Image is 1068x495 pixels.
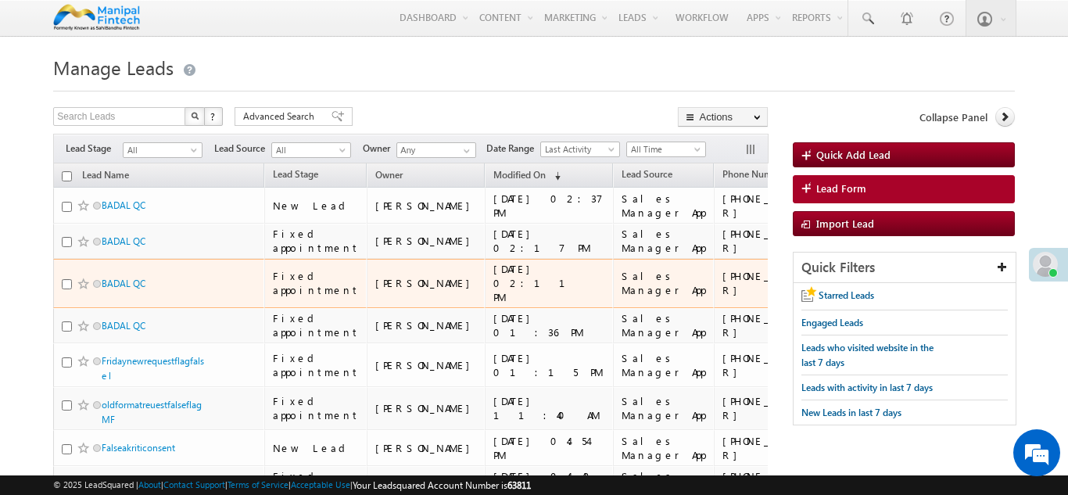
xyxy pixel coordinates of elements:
[375,169,403,181] span: Owner
[102,235,145,247] a: BADAL QC
[493,351,607,379] div: [DATE] 01:15 PM
[375,318,478,332] div: [PERSON_NAME]
[507,479,531,491] span: 63811
[396,142,476,158] input: Type to Search
[363,142,396,156] span: Owner
[622,351,707,379] div: Sales Manager App
[53,478,531,493] span: © 2025 LeadSquared | | | | |
[548,170,561,182] span: (sorted descending)
[493,262,607,304] div: [DATE] 02:11 PM
[375,401,478,415] div: [PERSON_NAME]
[614,166,680,186] a: Lead Source
[123,142,202,158] a: All
[124,143,198,157] span: All
[722,269,824,297] div: [PHONE_NUMBER]
[273,168,318,180] span: Lead Stage
[102,399,202,425] a: oldformatreuestfalseflag MF
[722,227,824,255] div: [PHONE_NUMBER]
[273,199,360,213] div: New Lead
[163,479,225,490] a: Contact Support
[819,289,874,301] span: Starred Leads
[486,166,568,186] a: Modified On (sorted descending)
[722,434,824,462] div: [PHONE_NUMBER]
[455,143,475,159] a: Show All Items
[722,192,824,220] div: [PHONE_NUMBER]
[794,253,1016,283] div: Quick Filters
[816,181,866,195] span: Lead Form
[271,142,351,158] a: All
[265,166,326,186] a: Lead Stage
[678,107,768,127] button: Actions
[622,192,707,220] div: Sales Manager App
[793,175,1015,203] a: Lead Form
[102,278,145,289] a: BADAL QC
[622,311,707,339] div: Sales Manager App
[375,441,478,455] div: [PERSON_NAME]
[102,199,145,211] a: BADAL QC
[622,394,707,422] div: Sales Manager App
[486,142,540,156] span: Date Range
[493,227,607,255] div: [DATE] 02:17 PM
[214,142,271,156] span: Lead Source
[138,479,161,490] a: About
[622,434,707,462] div: Sales Manager App
[493,192,607,220] div: [DATE] 02:37 PM
[273,394,360,422] div: Fixed appointment
[622,168,672,180] span: Lead Source
[715,166,794,186] a: Phone Number
[74,167,137,187] a: Lead Name
[493,394,607,422] div: [DATE] 11:40 AM
[53,55,174,80] span: Manage Leads
[204,107,223,126] button: ?
[816,217,874,230] span: Import Lead
[273,227,360,255] div: Fixed appointment
[102,442,175,454] a: Falseakriticonsent
[102,355,204,382] a: Fridaynewrequestflagfalse l
[273,269,360,297] div: Fixed appointment
[541,142,615,156] span: Last Activity
[273,311,360,339] div: Fixed appointment
[919,110,987,124] span: Collapse Panel
[62,171,72,181] input: Check all records
[66,142,123,156] span: Lead Stage
[627,142,701,156] span: All Time
[228,479,289,490] a: Terms of Service
[53,4,140,31] img: Custom Logo
[816,148,891,161] span: Quick Add Lead
[493,169,546,181] span: Modified On
[375,358,478,372] div: [PERSON_NAME]
[801,382,933,393] span: Leads with activity in last 7 days
[273,441,360,455] div: New Lead
[291,479,350,490] a: Acceptable Use
[102,320,145,332] a: BADAL QC
[375,234,478,248] div: [PERSON_NAME]
[722,311,824,339] div: [PHONE_NUMBER]
[622,227,707,255] div: Sales Manager App
[722,168,786,180] span: Phone Number
[722,351,824,379] div: [PHONE_NUMBER]
[210,109,217,123] span: ?
[801,407,901,418] span: New Leads in last 7 days
[191,112,199,120] img: Search
[801,317,863,328] span: Engaged Leads
[622,269,707,297] div: Sales Manager App
[801,342,934,368] span: Leads who visited website in the last 7 days
[722,394,824,422] div: [PHONE_NUMBER]
[375,276,478,290] div: [PERSON_NAME]
[273,351,360,379] div: Fixed appointment
[493,311,607,339] div: [DATE] 01:36 PM
[626,142,706,157] a: All Time
[272,143,346,157] span: All
[493,434,607,462] div: [DATE] 04:54 PM
[353,479,531,491] span: Your Leadsquared Account Number is
[375,199,478,213] div: [PERSON_NAME]
[243,109,319,124] span: Advanced Search
[540,142,620,157] a: Last Activity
